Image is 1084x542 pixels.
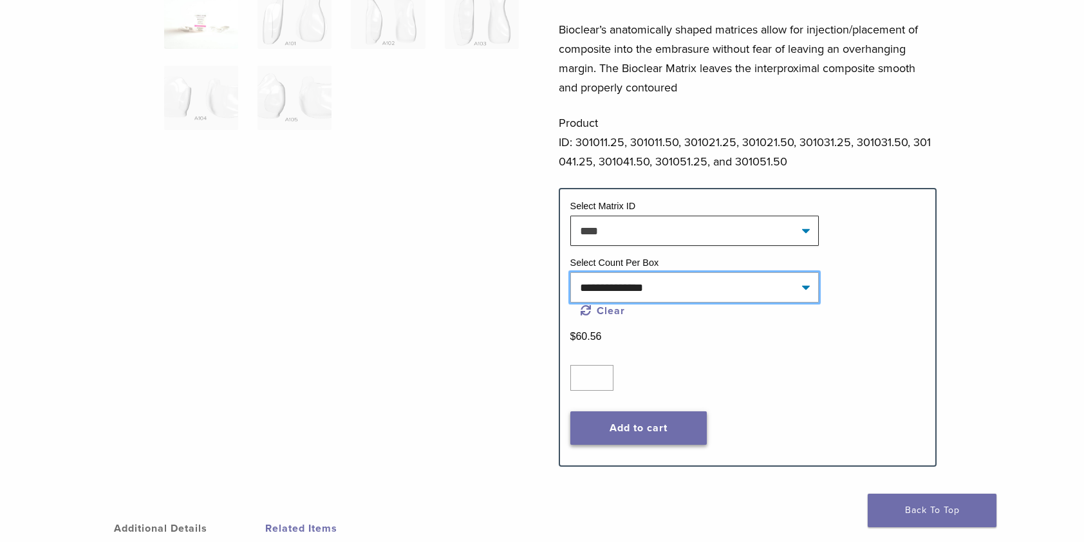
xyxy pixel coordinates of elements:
[164,66,238,130] img: Original Anterior Matrix - A Series - Image 5
[570,201,636,211] label: Select Matrix ID
[257,66,332,130] img: Original Anterior Matrix - A Series - Image 6
[581,304,626,317] a: Clear
[559,113,937,171] p: Product ID: 301011.25, 301011.50, 301021.25, 301021.50, 301031.25, 301031.50, 301041.25, 301041.5...
[868,494,996,527] a: Back To Top
[570,257,659,268] label: Select Count Per Box
[570,331,576,342] span: $
[559,20,937,97] p: Bioclear’s anatomically shaped matrices allow for injection/placement of composite into the embra...
[570,411,707,445] button: Add to cart
[570,331,602,342] bdi: 60.56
